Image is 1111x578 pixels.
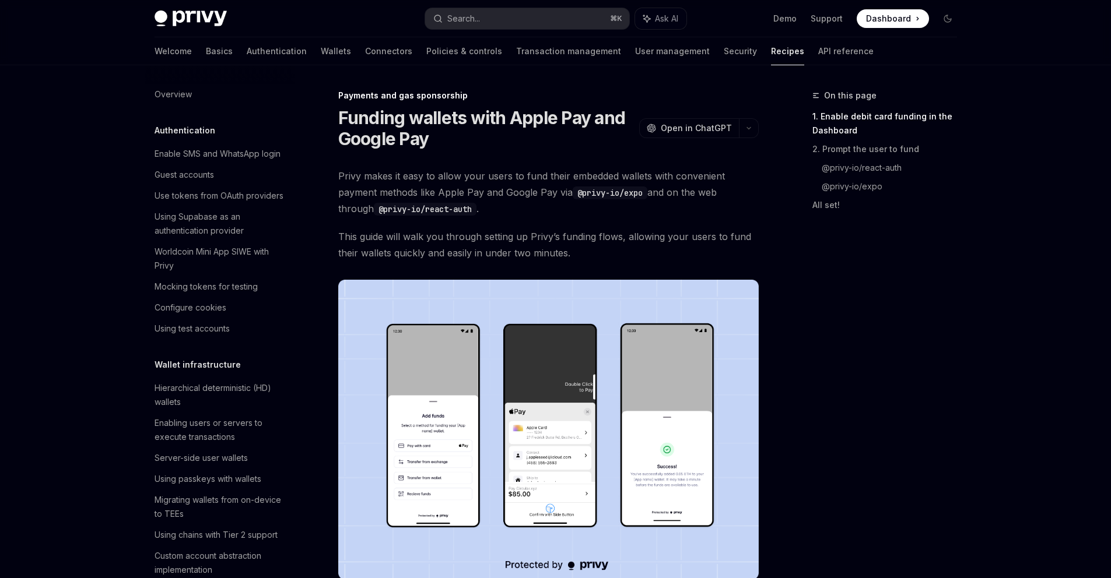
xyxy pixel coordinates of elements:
a: Overview [145,84,295,105]
a: 1. Enable debit card funding in the Dashboard [812,107,966,140]
div: Use tokens from OAuth providers [155,189,283,203]
div: Using test accounts [155,322,230,336]
a: Using chains with Tier 2 support [145,524,295,545]
div: Payments and gas sponsorship [338,90,759,101]
a: Welcome [155,37,192,65]
button: Toggle dark mode [938,9,957,28]
span: Ask AI [655,13,678,24]
span: Dashboard [866,13,911,24]
a: Hierarchical deterministic (HD) wallets [145,378,295,413]
a: Support [811,13,843,24]
a: Recipes [771,37,804,65]
a: @privy-io/react-auth [822,158,966,177]
a: API reference [818,37,874,65]
div: Configure cookies [155,301,226,315]
button: Ask AI [635,8,686,29]
a: Using Supabase as an authentication provider [145,206,295,241]
a: Enable SMS and WhatsApp login [145,143,295,164]
div: Server-side user wallets [155,451,248,465]
div: Migrating wallets from on-device to TEEs [155,493,288,521]
div: Guest accounts [155,168,214,182]
h1: Funding wallets with Apple Pay and Google Pay [338,107,635,149]
div: Worldcoin Mini App SIWE with Privy [155,245,288,273]
span: ⌘ K [610,14,622,23]
a: Wallets [321,37,351,65]
a: Configure cookies [145,297,295,318]
h5: Wallet infrastructure [155,358,241,372]
button: Search...⌘K [425,8,629,29]
a: Policies & controls [426,37,502,65]
a: Basics [206,37,233,65]
a: Dashboard [857,9,929,28]
div: Using passkeys with wallets [155,472,261,486]
span: Open in ChatGPT [661,122,732,134]
a: Using passkeys with wallets [145,468,295,489]
a: Use tokens from OAuth providers [145,185,295,206]
div: Using chains with Tier 2 support [155,528,278,542]
a: Guest accounts [145,164,295,185]
button: Open in ChatGPT [639,118,739,138]
a: Mocking tokens for testing [145,276,295,297]
div: Hierarchical deterministic (HD) wallets [155,381,288,409]
div: Enabling users or servers to execute transactions [155,416,288,444]
a: Connectors [365,37,412,65]
a: Migrating wallets from on-device to TEEs [145,489,295,524]
div: Custom account abstraction implementation [155,549,288,577]
span: This guide will walk you through setting up Privy’s funding flows, allowing your users to fund th... [338,228,759,261]
a: Demo [773,13,797,24]
span: On this page [824,89,877,103]
a: Transaction management [516,37,621,65]
a: Worldcoin Mini App SIWE with Privy [145,241,295,276]
div: Overview [155,87,192,101]
a: User management [635,37,710,65]
a: 2. Prompt the user to fund [812,140,966,158]
span: Privy makes it easy to allow your users to fund their embedded wallets with convenient payment me... [338,168,759,217]
img: dark logo [155,10,227,27]
div: Search... [447,12,480,26]
a: Using test accounts [145,318,295,339]
a: Server-side user wallets [145,447,295,468]
div: Enable SMS and WhatsApp login [155,147,281,161]
a: All set! [812,196,966,214]
div: Using Supabase as an authentication provider [155,210,288,238]
code: @privy-io/expo [573,186,647,199]
a: Security [724,37,757,65]
h5: Authentication [155,124,215,138]
a: @privy-io/expo [822,177,966,196]
a: Enabling users or servers to execute transactions [145,413,295,447]
code: @privy-io/react-auth [374,203,476,216]
div: Mocking tokens for testing [155,280,258,294]
a: Authentication [247,37,307,65]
